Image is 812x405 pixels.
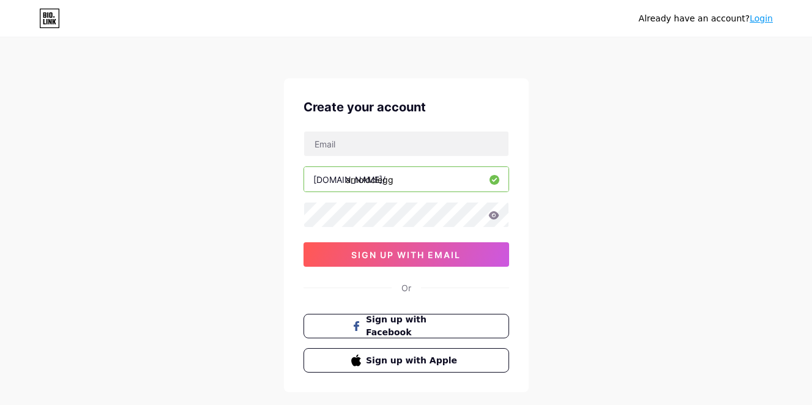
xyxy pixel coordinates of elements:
input: username [304,167,508,191]
span: Sign up with Apple [366,354,461,367]
div: Already have an account? [639,12,773,25]
a: Login [750,13,773,23]
button: Sign up with Facebook [304,314,509,338]
span: sign up with email [351,250,461,260]
div: Create your account [304,98,509,116]
button: Sign up with Apple [304,348,509,373]
span: Sign up with Facebook [366,313,461,339]
input: Email [304,132,508,156]
div: [DOMAIN_NAME]/ [313,173,386,186]
div: Or [401,281,411,294]
button: sign up with email [304,242,509,267]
